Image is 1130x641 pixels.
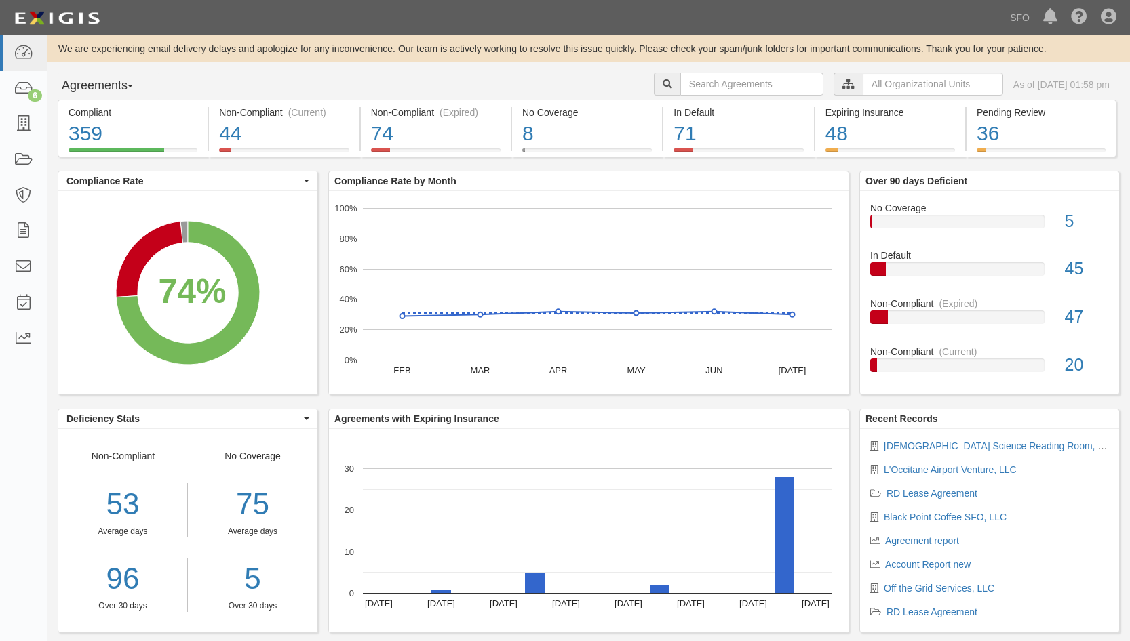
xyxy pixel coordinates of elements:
[361,148,511,159] a: Non-Compliant(Expired)74
[329,191,849,394] svg: A chart.
[58,148,208,159] a: Compliant359
[865,175,967,186] b: Over 90 days Deficient
[198,483,307,526] div: 75
[58,600,187,612] div: Over 30 days
[1071,9,1087,26] i: Help Center - Complianz
[349,588,354,598] text: 0
[345,546,354,556] text: 10
[674,119,803,148] div: 71
[345,355,357,365] text: 0%
[219,106,349,119] div: Non-Compliant (Current)
[198,600,307,612] div: Over 30 days
[58,558,187,600] a: 96
[490,598,518,608] text: [DATE]
[939,345,977,358] div: (Current)
[339,234,357,244] text: 80%
[66,412,300,426] span: Deficiency Stats
[365,598,393,608] text: [DATE]
[884,440,1113,451] a: [DEMOGRAPHIC_DATA] Science Reading Room, Inc.
[198,558,307,600] a: 5
[677,598,705,608] text: [DATE]
[884,512,1007,522] a: Black Point Coffee SFO, LLC
[1055,209,1120,234] div: 5
[870,201,1109,249] a: No Coverage5
[627,365,646,375] text: MAY
[802,598,830,608] text: [DATE]
[863,73,1003,96] input: All Organizational Units
[977,106,1106,119] div: Pending Review
[198,526,307,537] div: Average days
[674,106,803,119] div: In Default
[815,148,965,159] a: Expiring Insurance48
[334,203,357,213] text: 100%
[884,464,1017,475] a: L'Occitane Airport Venture, LLC
[977,119,1106,148] div: 36
[371,119,501,148] div: 74
[219,119,349,148] div: 44
[339,325,357,335] text: 20%
[870,297,1109,345] a: Non-Compliant(Expired)47
[158,268,226,316] div: 74%
[58,191,317,394] svg: A chart.
[58,526,187,537] div: Average days
[939,297,977,310] div: (Expired)
[884,583,994,594] a: Off the Grid Services, LLC
[860,201,1119,215] div: No Coverage
[334,175,456,186] b: Compliance Rate by Month
[47,42,1130,56] div: We are experiencing email delivery delays and apologize for any inconvenience. Our team is active...
[967,148,1116,159] a: Pending Review36
[69,106,197,119] div: Compliant
[860,249,1119,262] div: In Default
[329,429,849,632] svg: A chart.
[887,606,977,617] a: RD Lease Agreement
[334,413,499,424] b: Agreements with Expiring Insurance
[1013,78,1110,91] div: As of [DATE] 01:58 pm
[58,171,317,190] button: Compliance Rate
[680,73,823,96] input: Search Agreements
[779,365,806,375] text: [DATE]
[522,106,652,119] div: No Coverage
[512,148,662,159] a: No Coverage8
[28,89,42,102] div: 6
[188,449,317,612] div: No Coverage
[58,483,187,526] div: 53
[1055,257,1120,281] div: 45
[345,505,354,515] text: 20
[615,598,642,608] text: [DATE]
[345,463,354,474] text: 30
[471,365,490,375] text: MAR
[552,598,580,608] text: [DATE]
[825,119,955,148] div: 48
[1055,353,1120,377] div: 20
[885,535,959,546] a: Agreement report
[705,365,722,375] text: JUN
[58,409,317,428] button: Deficiency Stats
[427,598,455,608] text: [DATE]
[885,559,971,570] a: Account Report new
[393,365,410,375] text: FEB
[440,106,478,119] div: (Expired)
[865,413,938,424] b: Recent Records
[663,148,813,159] a: In Default71
[549,365,568,375] text: APR
[860,345,1119,358] div: Non-Compliant
[739,598,767,608] text: [DATE]
[58,449,188,612] div: Non-Compliant
[825,106,955,119] div: Expiring Insurance
[371,106,501,119] div: Non-Compliant (Expired)
[1055,305,1120,329] div: 47
[288,106,326,119] div: (Current)
[1003,4,1036,31] a: SFO
[66,174,300,188] span: Compliance Rate
[860,297,1119,310] div: Non-Compliant
[339,294,357,304] text: 40%
[10,6,104,30] img: logo-5460c22ac91f19d4615b14bd174203de0afe785f0fc80cf4dbbc73dc1793850b.png
[69,119,197,148] div: 359
[209,148,359,159] a: Non-Compliant(Current)44
[870,345,1109,383] a: Non-Compliant(Current)20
